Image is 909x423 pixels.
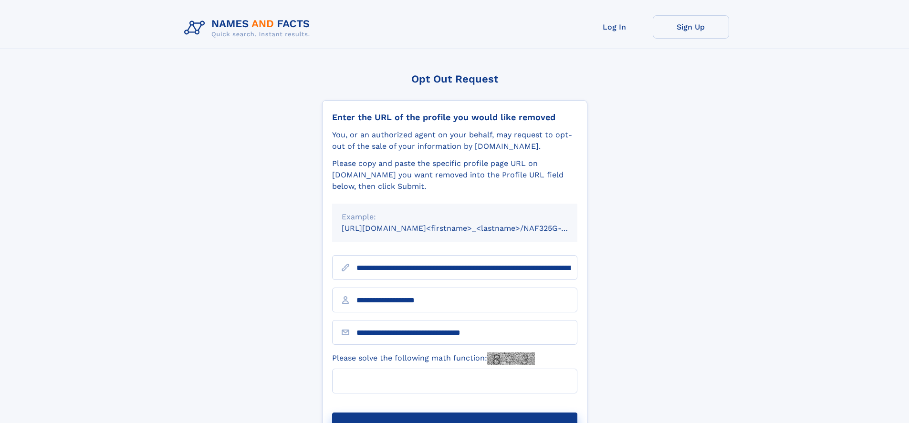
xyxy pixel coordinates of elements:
[332,112,577,123] div: Enter the URL of the profile you would like removed
[180,15,318,41] img: Logo Names and Facts
[342,224,596,233] small: [URL][DOMAIN_NAME]<firstname>_<lastname>/NAF325G-xxxxxxxx
[322,73,587,85] div: Opt Out Request
[653,15,729,39] a: Sign Up
[576,15,653,39] a: Log In
[332,352,535,365] label: Please solve the following math function:
[332,129,577,152] div: You, or an authorized agent on your behalf, may request to opt-out of the sale of your informatio...
[332,158,577,192] div: Please copy and paste the specific profile page URL on [DOMAIN_NAME] you want removed into the Pr...
[342,211,568,223] div: Example:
